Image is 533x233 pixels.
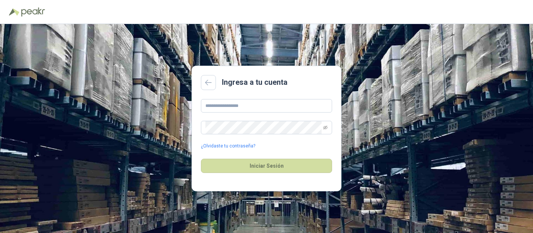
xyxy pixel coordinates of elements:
[222,77,287,88] h2: Ingresa a tu cuenta
[323,125,328,130] span: eye-invisible
[21,8,45,17] img: Peakr
[201,159,332,173] button: Iniciar Sesión
[201,143,255,150] a: ¿Olvidaste tu contraseña?
[9,8,19,16] img: Logo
